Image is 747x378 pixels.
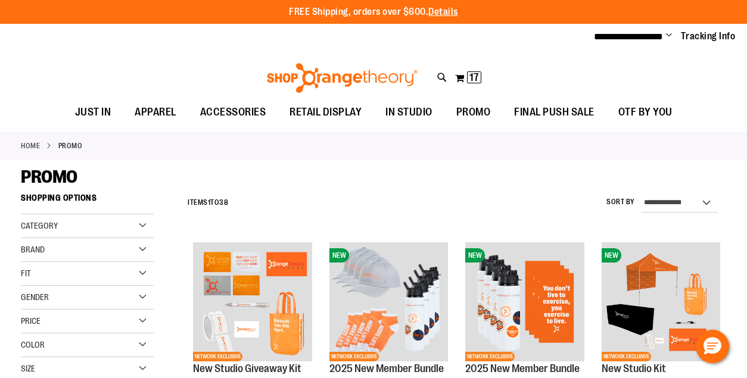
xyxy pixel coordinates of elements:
span: ACCESSORIES [200,99,266,126]
button: Account menu [666,30,672,42]
a: New Studio Giveaway KitNETWORK EXCLUSIVE [193,242,312,363]
span: 17 [469,71,479,83]
span: NEW [465,248,485,263]
span: Gender [21,292,49,302]
span: NETWORK EXCLUSIVE [602,352,651,361]
a: FINAL PUSH SALE [502,99,606,126]
span: FINAL PUSH SALE [514,99,595,126]
span: JUST IN [75,99,111,126]
h2: Items to [188,193,228,212]
a: 2025 New Member Bundle [329,363,444,374]
img: New Studio Kit [602,242,720,361]
a: New Studio Giveaway Kit [193,363,301,374]
span: IN STUDIO [385,99,432,126]
a: Home [21,140,40,151]
a: IN STUDIO [374,99,444,126]
a: 2025 New Member BundleNEWNETWORK EXCLUSIVE [329,242,448,363]
a: OTF BY YOU [606,99,684,126]
a: RETAIL DISPLAY [278,99,374,126]
span: PROMO [456,99,491,126]
strong: Shopping Options [21,188,154,214]
a: Details [428,7,458,17]
a: APPAREL [123,99,188,126]
span: NEW [329,248,349,263]
span: APPAREL [135,99,176,126]
span: PROMO [21,167,77,187]
span: Brand [21,245,45,254]
span: Color [21,340,45,349]
span: OTF BY YOU [618,99,673,126]
span: Size [21,364,35,373]
a: New Studio Kit [602,363,666,374]
a: ACCESSORIES [188,99,278,126]
button: Hello, have a question? Let’s chat. [696,330,729,363]
img: New Studio Giveaway Kit [193,242,312,361]
span: Fit [21,268,31,278]
label: Sort By [606,197,635,207]
span: NETWORK EXCLUSIVE [329,352,379,361]
a: 2025 New Member Bundle [465,363,580,374]
a: New Studio KitNEWNETWORK EXCLUSIVE [602,242,720,363]
span: NETWORK EXCLUSIVE [193,352,242,361]
span: NEW [602,248,621,263]
img: 2025 New Member Bundle [465,242,584,361]
a: 2025 New Member BundleNEWNETWORK EXCLUSIVE [465,242,584,363]
a: Tracking Info [681,30,736,43]
img: Shop Orangetheory [265,63,419,93]
img: 2025 New Member Bundle [329,242,448,361]
a: JUST IN [63,99,123,126]
span: NETWORK EXCLUSIVE [465,352,515,361]
span: 1 [208,198,211,207]
span: 38 [219,198,228,207]
span: RETAIL DISPLAY [290,99,362,126]
a: PROMO [444,99,503,126]
span: Category [21,221,58,230]
span: Price [21,316,41,326]
strong: PROMO [58,140,83,151]
p: FREE Shipping, orders over $600. [289,5,458,19]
